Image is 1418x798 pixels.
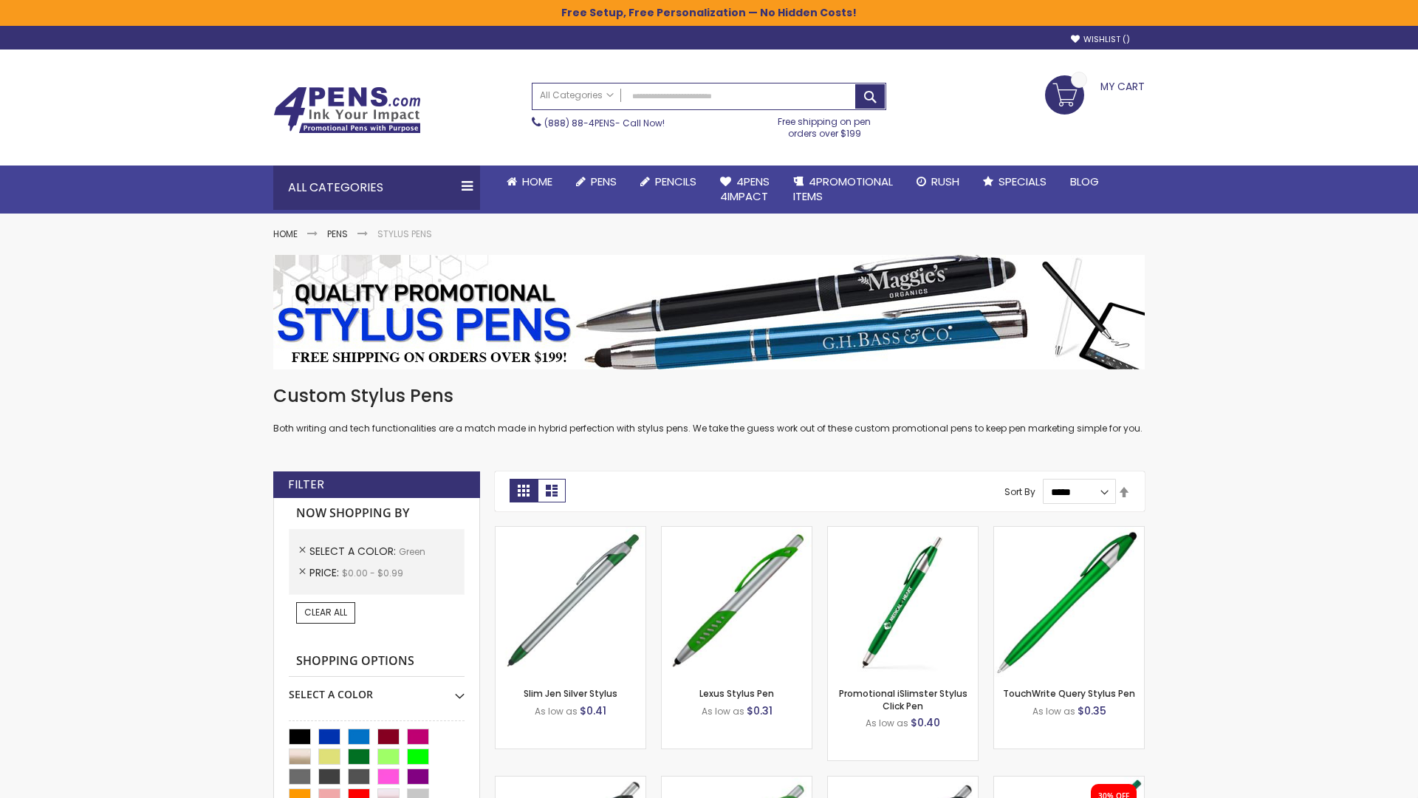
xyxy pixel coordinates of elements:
[540,89,614,101] span: All Categories
[564,166,628,198] a: Pens
[720,174,770,204] span: 4Pens 4impact
[1003,687,1135,700] a: TouchWrite Query Stylus Pen
[994,776,1144,788] a: iSlimster II - Full Color-Green
[524,687,617,700] a: Slim Jen Silver Stylus
[1071,34,1130,45] a: Wishlist
[828,776,978,788] a: Lexus Metallic Stylus Pen-Green
[662,526,812,539] a: Lexus Stylus Pen-Green
[781,166,905,214] a: 4PROMOTIONALITEMS
[591,174,617,189] span: Pens
[1058,166,1111,198] a: Blog
[628,166,708,198] a: Pencils
[288,477,324,493] strong: Filter
[763,110,887,140] div: Free shipping on pen orders over $199
[1004,485,1035,498] label: Sort By
[496,776,645,788] a: Boston Stylus Pen-Green
[342,567,403,579] span: $0.00 - $0.99
[273,166,480,210] div: All Categories
[702,705,744,717] span: As low as
[273,228,298,240] a: Home
[296,602,355,623] a: Clear All
[377,228,432,240] strong: Stylus Pens
[273,384,1145,435] div: Both writing and tech functionalities are a match made in hybrid perfection with stylus pens. We ...
[971,166,1058,198] a: Specials
[304,606,347,618] span: Clear All
[662,527,812,677] img: Lexus Stylus Pen-Green
[931,174,959,189] span: Rush
[1032,705,1075,717] span: As low as
[999,174,1047,189] span: Specials
[273,384,1145,408] h1: Custom Stylus Pens
[994,527,1144,677] img: TouchWrite Query Stylus Pen-Green
[399,545,425,558] span: Green
[1070,174,1099,189] span: Blog
[532,83,621,108] a: All Categories
[1078,703,1106,718] span: $0.35
[495,166,564,198] a: Home
[496,526,645,539] a: Slim Jen Silver Stylus-Green
[708,166,781,214] a: 4Pens4impact
[911,715,940,730] span: $0.40
[839,687,967,712] a: Promotional iSlimster Stylus Click Pen
[289,677,465,702] div: Select A Color
[699,687,774,700] a: Lexus Stylus Pen
[655,174,696,189] span: Pencils
[580,703,606,718] span: $0.41
[309,544,399,559] span: Select A Color
[747,703,773,718] span: $0.31
[273,86,421,134] img: 4Pens Custom Pens and Promotional Products
[289,646,465,678] strong: Shopping Options
[522,174,552,189] span: Home
[309,565,342,580] span: Price
[994,526,1144,539] a: TouchWrite Query Stylus Pen-Green
[866,717,908,729] span: As low as
[905,166,971,198] a: Rush
[793,174,893,204] span: 4PROMOTIONAL ITEMS
[544,117,665,129] span: - Call Now!
[828,526,978,539] a: Promotional iSlimster Stylus Click Pen-Green
[289,498,465,529] strong: Now Shopping by
[510,479,538,502] strong: Grid
[544,117,615,129] a: (888) 88-4PENS
[828,527,978,677] img: Promotional iSlimster Stylus Click Pen-Green
[496,527,645,677] img: Slim Jen Silver Stylus-Green
[535,705,578,717] span: As low as
[662,776,812,788] a: Boston Silver Stylus Pen-Green
[273,255,1145,369] img: Stylus Pens
[327,228,348,240] a: Pens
